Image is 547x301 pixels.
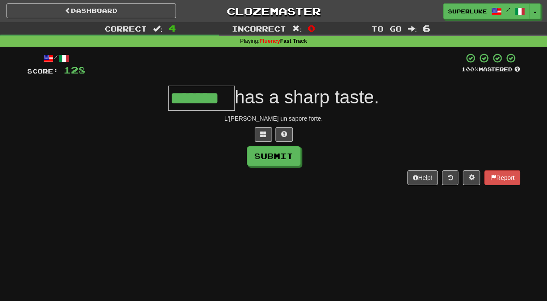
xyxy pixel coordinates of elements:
div: / [27,53,86,64]
div: L'[PERSON_NAME] un sapore forte. [27,114,520,123]
span: Score: [27,67,58,75]
wdautohl-customtag: Fluency [259,38,280,44]
button: Single letter hint - you only get 1 per sentence and score half the points! alt+h [275,127,293,142]
span: has a sharp taste. [235,87,379,107]
span: To go [371,24,401,33]
button: Help! [407,170,438,185]
span: 128 [64,64,86,75]
button: Switch sentence to multiple choice alt+p [255,127,272,142]
span: : [407,25,417,32]
span: Incorrect [232,24,286,33]
span: Correct [105,24,147,33]
a: Dashboard [6,3,176,18]
span: 4 [169,23,176,33]
span: 6 [423,23,430,33]
span: / [506,7,510,13]
span: 0 [308,23,315,33]
strong: Fast Track [259,38,307,44]
span: : [153,25,163,32]
span: superluke [448,7,487,15]
button: Submit [247,146,301,166]
button: Round history (alt+y) [442,170,458,185]
a: superluke / [443,3,530,19]
button: Report [484,170,520,185]
div: Mastered [461,66,520,74]
span: : [292,25,302,32]
span: 100 % [461,66,479,73]
a: Clozemaster [189,3,358,19]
